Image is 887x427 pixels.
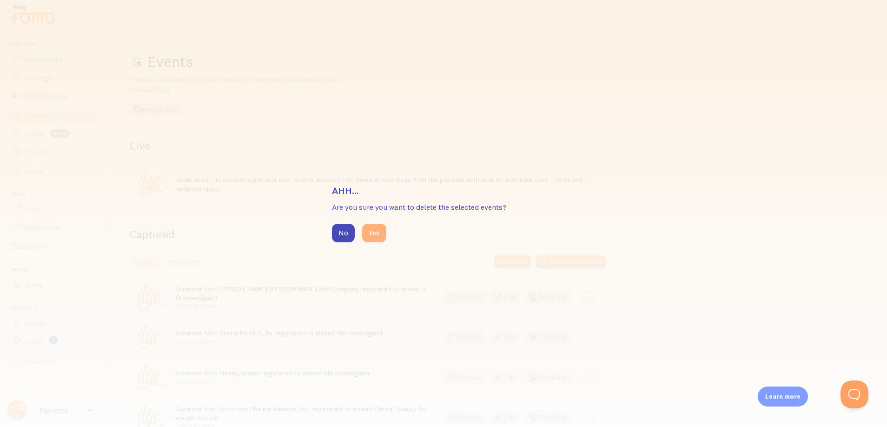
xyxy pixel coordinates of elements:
[332,202,555,213] p: Are you sure you want to delete the selected events?
[765,392,801,401] p: Learn more
[758,387,808,407] div: Learn more
[362,224,386,242] button: Yes
[332,224,355,242] button: No
[841,380,868,408] iframe: Help Scout Beacon - Open
[332,185,555,197] h3: Ahh...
